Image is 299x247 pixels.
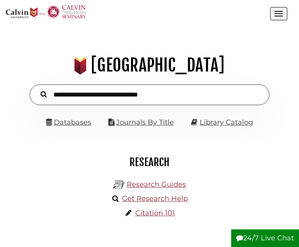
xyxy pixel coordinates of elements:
[37,89,51,99] button: Search
[46,118,91,127] a: Databases
[200,118,253,127] a: Library Catalog
[47,5,86,18] img: Calvin Theological Seminary
[41,91,47,98] i: Search
[270,7,287,20] button: Open the menu
[135,209,175,217] a: Citation 101
[11,55,289,76] h1: [GEOGRAPHIC_DATA]
[113,179,125,191] img: Hekman Library Logo
[116,118,174,127] a: Journals By Title
[127,180,186,189] a: Research Guides
[12,156,287,169] h2: Research
[122,194,188,203] a: Get Research Help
